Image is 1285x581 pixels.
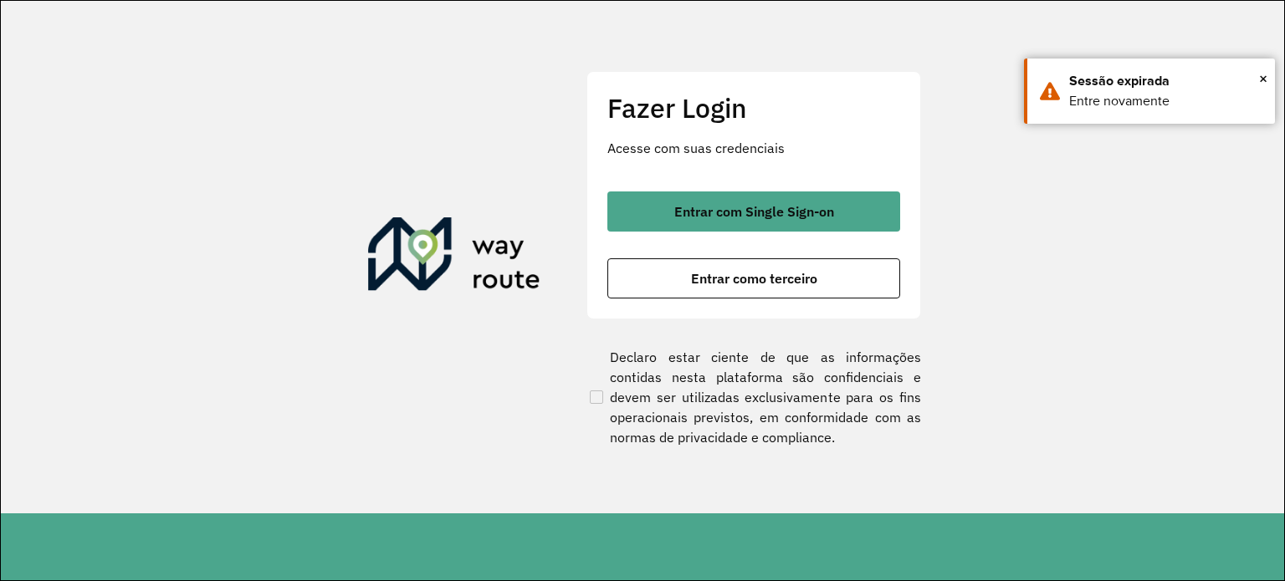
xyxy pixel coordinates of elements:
h2: Fazer Login [607,92,900,124]
span: × [1259,66,1267,91]
div: Sessão expirada [1069,71,1262,91]
img: Roteirizador AmbevTech [368,217,540,298]
button: Close [1259,66,1267,91]
button: button [607,258,900,298]
div: Entre novamente [1069,91,1262,111]
button: button [607,191,900,232]
label: Declaro estar ciente de que as informações contidas nesta plataforma são confidenciais e devem se... [586,347,921,447]
p: Acesse com suas credenciais [607,138,900,158]
span: Entrar com Single Sign-on [674,205,834,218]
span: Entrar como terceiro [691,272,817,285]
